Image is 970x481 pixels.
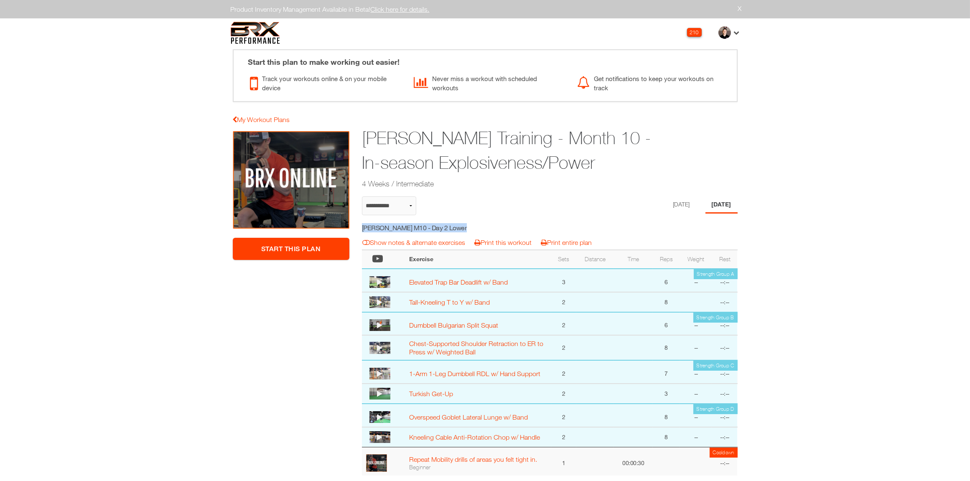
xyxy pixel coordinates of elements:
[362,223,511,232] h5: [PERSON_NAME] M10 - Day 2 Lower
[474,239,532,246] a: Print this workout
[680,404,712,427] td: --
[712,404,737,427] td: --:--
[409,370,540,377] a: 1-Arm 1-Leg Dumbbell RDL w/ Hand Support
[369,368,390,379] img: thumbnail.png
[551,335,576,360] td: 2
[551,292,576,312] td: 2
[362,126,673,175] h1: [PERSON_NAME] Training - Month 10 - In-season Explosiveness/Power
[551,427,576,447] td: 2
[653,384,680,404] td: 3
[712,384,737,404] td: --:--
[712,335,737,360] td: --:--
[233,116,290,123] a: My Workout Plans
[362,178,673,189] h2: 4 Weeks / Intermediate
[614,250,652,269] th: Time
[680,250,712,269] th: Weight
[653,312,680,336] td: 6
[653,292,680,312] td: 8
[614,447,652,476] td: 00:00:30
[712,360,737,384] td: --:--
[693,313,738,323] td: Strength Group B
[414,72,565,93] div: Never miss a workout with scheduled workouts
[680,335,712,360] td: --
[233,238,350,260] a: Start This Plan
[712,447,737,476] td: --:--
[680,427,712,447] td: --
[409,456,537,463] a: Repeat Mobility drills of areas you felt tight in.
[680,312,712,336] td: --
[710,448,738,458] td: Cooldown
[409,413,528,421] a: Overspeed Goblet Lateral Lunge w/ Band
[551,404,576,427] td: 2
[369,388,390,400] img: thumbnail.png
[693,361,738,371] td: Strength Group C
[680,360,712,384] td: --
[551,360,576,384] td: 2
[409,463,547,471] div: Beginner
[738,4,742,13] a: X
[369,276,390,288] img: thumbnail.png
[409,433,540,441] a: Kneeling Cable Anti-Rotation Chop w/ Handle
[653,335,680,360] td: 8
[369,319,390,331] img: thumbnail.png
[369,296,390,308] img: thumbnail.png
[693,404,738,414] td: Strength Group D
[224,4,746,14] div: Product Inventory Management Available in Beta!
[369,411,390,423] img: thumbnail.png
[712,269,737,292] td: --:--
[551,250,576,269] th: Sets
[369,342,390,354] img: thumbnail.png
[366,454,387,472] img: profile.PNG
[409,278,508,286] a: Elevated Trap Bar Deadlift w/ Band
[712,427,737,447] td: --:--
[369,431,390,443] img: thumbnail.png
[231,22,280,44] img: 6f7da32581c89ca25d665dc3aae533e4f14fe3ef_original.svg
[712,292,737,312] td: --:--
[718,26,731,39] img: thumb.jpg
[409,340,543,356] a: Chest-Supported Shoulder Retraction to ER to Press w/ Weighted Ball
[577,72,728,93] div: Get notifications to keep your workouts on track
[233,131,350,229] img: Ethan LeCureux Training - Month 10 - In-season Explosiveness/Power
[541,239,592,246] a: Print entire plan
[712,250,737,269] th: Rest
[409,298,490,306] a: Tall-Kneeling T to Y w/ Band
[576,250,614,269] th: Distance
[409,390,453,397] a: Turkish Get-Up
[551,384,576,404] td: 2
[250,72,401,93] div: Track your workouts online & on your mobile device
[551,312,576,336] td: 2
[653,269,680,292] td: 6
[680,269,712,292] td: --
[694,269,738,279] td: Strength Group A
[687,28,702,37] div: 210
[680,384,712,404] td: --
[705,196,738,214] li: Day 2
[653,250,680,269] th: Reps
[405,250,551,269] th: Exercise
[362,239,465,246] a: Show notes & alternate exercises
[653,360,680,384] td: 7
[240,50,731,68] div: Start this plan to make working out easier!
[371,5,430,13] a: Click here for details.
[551,269,576,292] td: 3
[653,427,680,447] td: 8
[653,404,680,427] td: 8
[551,447,576,476] td: 1
[712,312,737,336] td: --:--
[409,321,498,329] a: Dumbbell Bulgarian Split Squat
[667,196,696,214] li: Day 1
